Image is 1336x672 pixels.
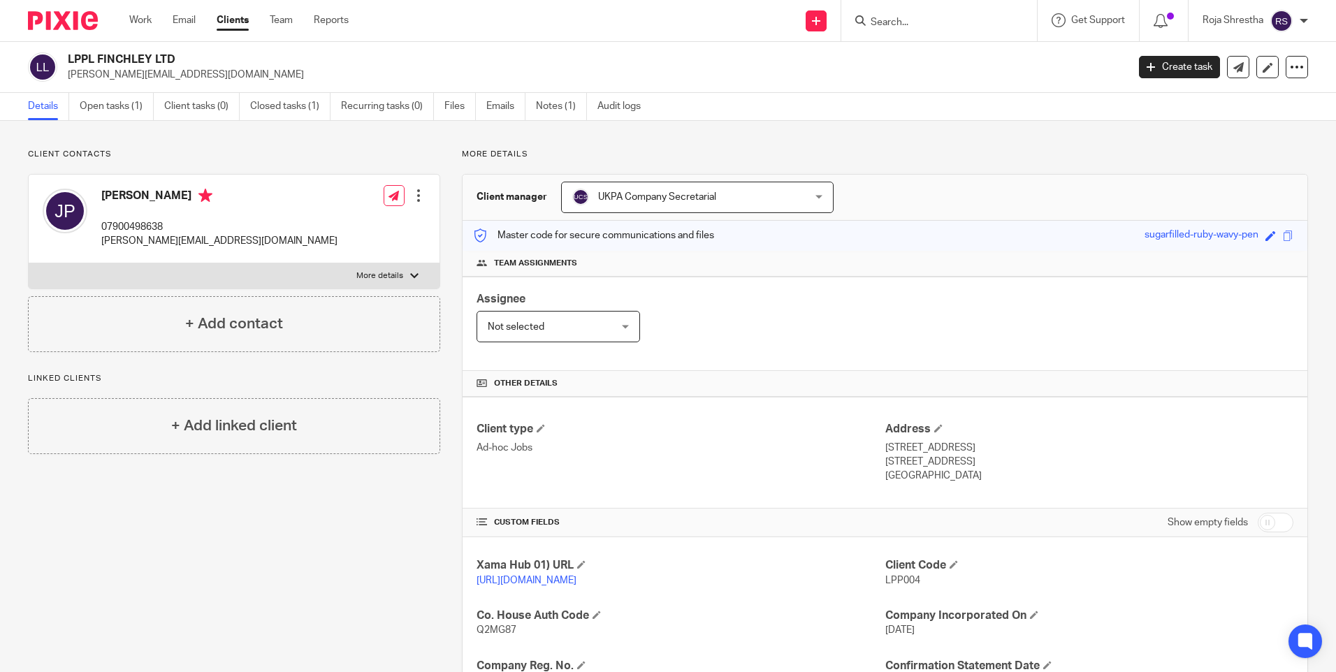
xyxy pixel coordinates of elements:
input: Search [869,17,995,29]
img: svg%3E [28,52,57,82]
label: Show empty fields [1168,516,1248,529]
h4: [PERSON_NAME] [101,189,337,206]
p: Roja Shrestha [1203,13,1263,27]
span: Not selected [488,322,544,332]
h4: Client type [477,422,885,437]
a: Notes (1) [536,93,587,120]
span: Get Support [1071,15,1125,25]
span: Assignee [477,293,525,305]
p: [STREET_ADDRESS] [885,441,1293,455]
span: LPP004 [885,576,920,585]
h4: + Add linked client [171,415,297,437]
span: Q2MG87 [477,625,516,635]
a: Files [444,93,476,120]
a: Clients [217,13,249,27]
p: Linked clients [28,373,440,384]
p: More details [462,149,1308,160]
div: sugarfilled-ruby-wavy-pen [1145,228,1258,244]
h4: + Add contact [185,313,283,335]
p: More details [356,270,403,282]
span: UKPA Company Secretarial [598,192,716,202]
img: svg%3E [1270,10,1293,32]
span: [DATE] [885,625,915,635]
h2: LPPL FINCHLEY LTD [68,52,908,67]
a: Client tasks (0) [164,93,240,120]
a: Email [173,13,196,27]
span: Other details [494,378,558,389]
p: 07900498638 [101,220,337,234]
p: Master code for secure communications and files [473,228,714,242]
p: Ad-hoc Jobs [477,441,885,455]
a: Reports [314,13,349,27]
a: Emails [486,93,525,120]
a: Audit logs [597,93,651,120]
a: Recurring tasks (0) [341,93,434,120]
p: [GEOGRAPHIC_DATA] [885,469,1293,483]
img: svg%3E [43,189,87,233]
h4: Address [885,422,1293,437]
a: Open tasks (1) [80,93,154,120]
p: [PERSON_NAME][EMAIL_ADDRESS][DOMAIN_NAME] [101,234,337,248]
h4: Company Incorporated On [885,608,1293,623]
h3: Client manager [477,190,547,204]
img: Pixie [28,11,98,30]
h4: Xama Hub 01) URL [477,558,885,573]
i: Primary [198,189,212,203]
p: [STREET_ADDRESS] [885,455,1293,469]
p: [PERSON_NAME][EMAIL_ADDRESS][DOMAIN_NAME] [68,68,1118,82]
span: Team assignments [494,258,577,269]
a: [URL][DOMAIN_NAME] [477,576,576,585]
a: Work [129,13,152,27]
h4: CUSTOM FIELDS [477,517,885,528]
a: Create task [1139,56,1220,78]
h4: Client Code [885,558,1293,573]
a: Closed tasks (1) [250,93,331,120]
a: Details [28,93,69,120]
h4: Co. House Auth Code [477,608,885,623]
img: svg%3E [572,189,589,205]
a: Team [270,13,293,27]
p: Client contacts [28,149,440,160]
